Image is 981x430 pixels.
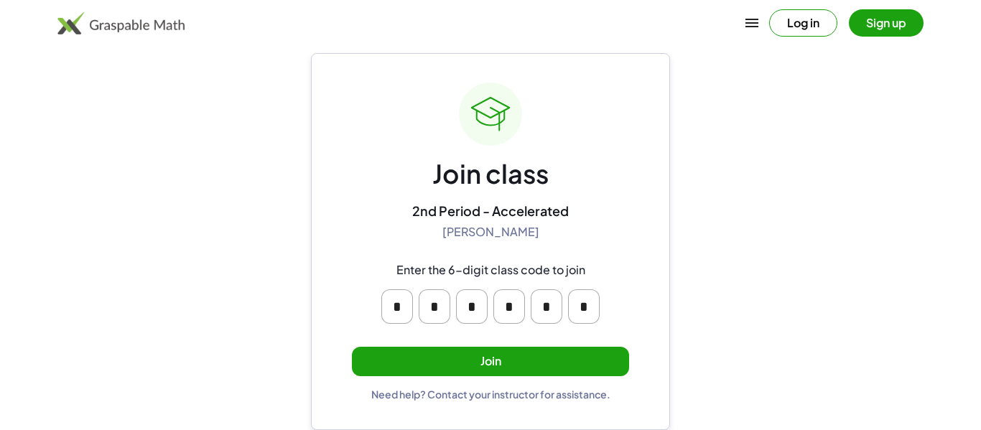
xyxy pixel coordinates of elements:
div: Enter the 6-digit class code to join [396,263,585,278]
div: Join class [432,157,549,191]
button: Join [352,347,629,376]
input: Please enter OTP character 2 [419,289,450,324]
input: Please enter OTP character 5 [531,289,562,324]
button: Sign up [849,9,924,37]
input: Please enter OTP character 3 [456,289,488,324]
input: Please enter OTP character 4 [493,289,525,324]
div: 2nd Period - Accelerated [412,202,569,219]
div: Need help? Contact your instructor for assistance. [371,388,610,401]
div: [PERSON_NAME] [442,225,539,240]
button: Log in [769,9,837,37]
input: Please enter OTP character 6 [568,289,600,324]
input: Please enter OTP character 1 [381,289,413,324]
